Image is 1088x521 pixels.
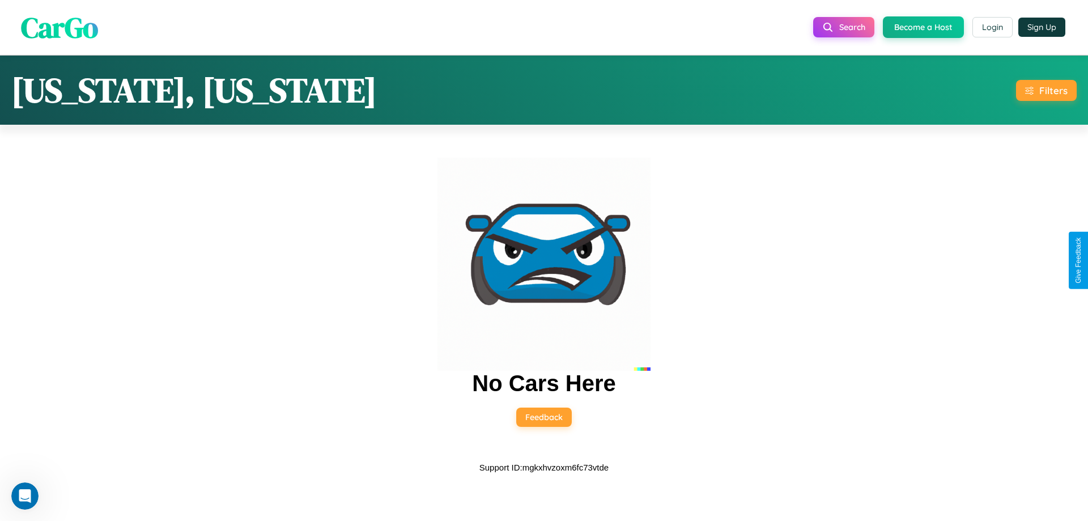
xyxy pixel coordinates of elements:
[813,17,874,37] button: Search
[21,7,98,46] span: CarGo
[472,371,615,396] h2: No Cars Here
[883,16,964,38] button: Become a Host
[1016,80,1077,101] button: Filters
[516,408,572,427] button: Feedback
[972,17,1013,37] button: Login
[1018,18,1065,37] button: Sign Up
[479,460,609,475] p: Support ID: mgkxhvzoxm6fc73vtde
[1039,84,1068,96] div: Filters
[1074,238,1082,283] div: Give Feedback
[11,482,39,510] iframe: Intercom live chat
[839,22,865,32] span: Search
[437,158,651,371] img: car
[11,67,377,113] h1: [US_STATE], [US_STATE]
